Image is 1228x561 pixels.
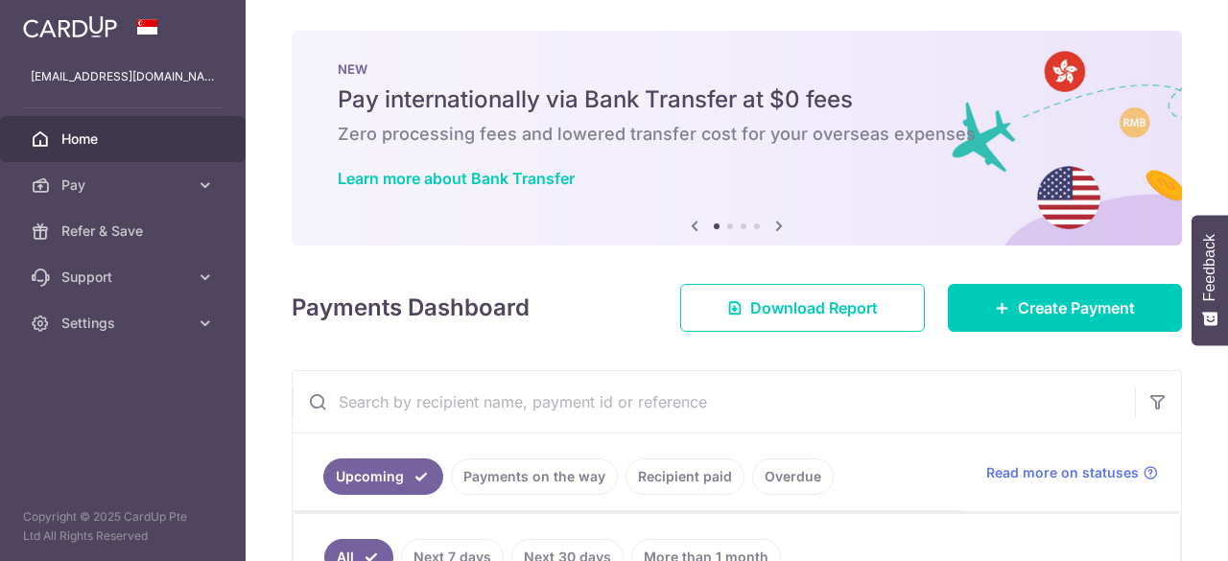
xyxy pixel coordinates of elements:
button: Feedback - Show survey [1192,215,1228,345]
span: Read more on statuses [986,463,1139,482]
img: Bank transfer banner [292,31,1182,245]
a: Payments on the way [451,458,618,495]
h6: Zero processing fees and lowered transfer cost for your overseas expenses [338,123,1136,146]
p: NEW [338,61,1136,77]
a: Recipient paid [626,458,744,495]
span: Settings [61,314,188,333]
span: Refer & Save [61,222,188,241]
p: [EMAIL_ADDRESS][DOMAIN_NAME] [31,67,215,86]
h4: Payments Dashboard [292,291,530,325]
input: Search by recipient name, payment id or reference [293,371,1135,432]
span: Feedback [1201,234,1218,301]
a: Overdue [752,458,834,495]
a: Download Report [680,284,925,332]
span: Create Payment [1018,296,1135,319]
a: Learn more about Bank Transfer [338,169,575,188]
img: CardUp [23,15,117,38]
span: Home [61,129,188,149]
a: Upcoming [323,458,443,495]
a: Read more on statuses [986,463,1158,482]
span: Support [61,268,188,287]
h5: Pay internationally via Bank Transfer at $0 fees [338,84,1136,115]
a: Create Payment [948,284,1182,332]
span: Download Report [750,296,878,319]
span: Pay [61,175,188,195]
